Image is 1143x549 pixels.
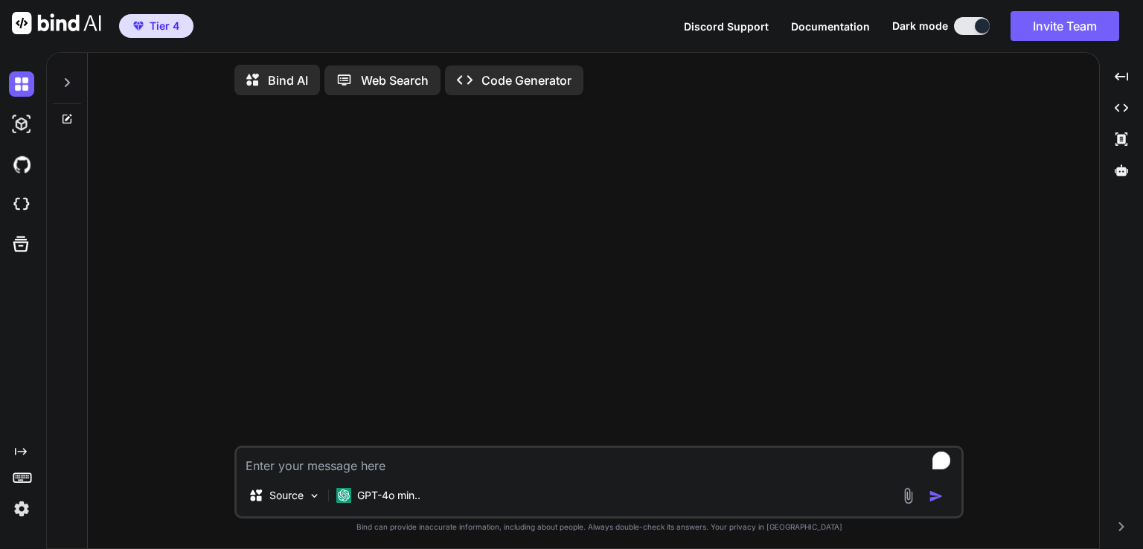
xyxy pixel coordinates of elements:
[9,496,34,521] img: settings
[133,22,144,30] img: premium
[791,19,870,34] button: Documentation
[892,19,948,33] span: Dark mode
[237,448,961,475] textarea: To enrich screen reader interactions, please activate Accessibility in Grammarly extension settings
[9,152,34,177] img: githubDark
[269,488,304,503] p: Source
[357,488,420,503] p: GPT-4o min..
[119,14,193,38] button: premiumTier 4
[361,71,429,89] p: Web Search
[481,71,571,89] p: Code Generator
[791,20,870,33] span: Documentation
[9,71,34,97] img: darkChat
[150,19,179,33] span: Tier 4
[9,192,34,217] img: cloudideIcon
[684,19,769,34] button: Discord Support
[12,12,101,34] img: Bind AI
[336,488,351,503] img: GPT-4o mini
[900,487,917,504] img: attachment
[929,489,944,504] img: icon
[308,489,321,502] img: Pick Models
[268,71,308,89] p: Bind AI
[1011,11,1119,41] button: Invite Team
[684,20,769,33] span: Discord Support
[9,112,34,137] img: darkAi-studio
[234,521,964,533] p: Bind can provide inaccurate information, including about people. Always double-check its answers....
